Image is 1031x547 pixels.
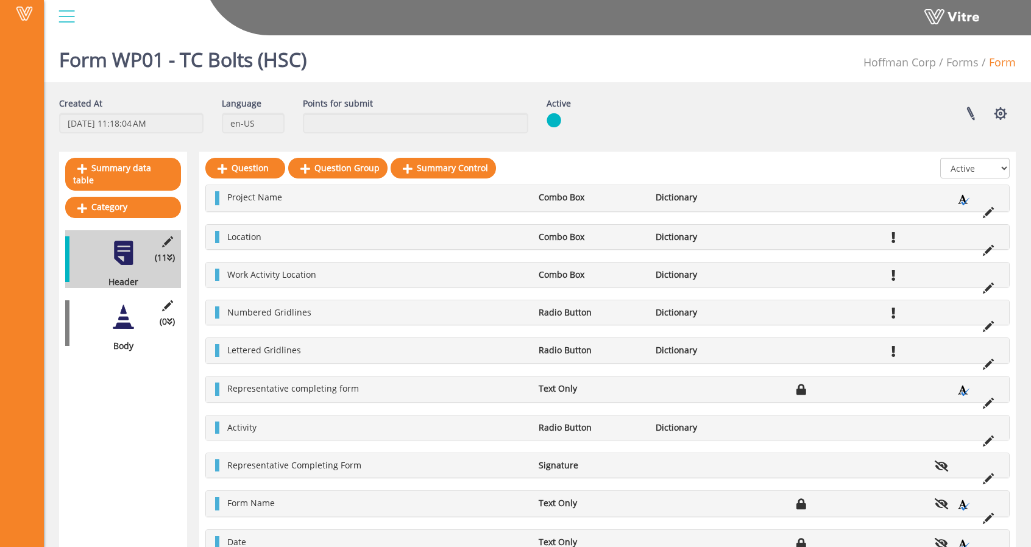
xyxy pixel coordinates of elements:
[533,344,650,356] li: Radio Button
[533,459,650,471] li: Signature
[979,55,1016,71] li: Form
[547,97,571,110] label: Active
[222,97,261,110] label: Language
[227,269,316,280] span: Work Activity Location
[391,158,496,178] a: Summary Control
[533,231,650,243] li: Combo Box
[533,497,650,509] li: Text Only
[650,306,767,319] li: Dictionary
[65,197,181,217] a: Category
[155,252,175,264] span: (11 )
[65,158,181,191] a: Summary data table
[650,269,767,281] li: Dictionary
[65,340,172,352] div: Body
[533,422,650,434] li: Radio Button
[59,97,102,110] label: Created At
[946,55,979,69] a: Forms
[65,276,172,288] div: Header
[533,383,650,395] li: Text Only
[205,158,285,178] a: Question
[227,422,257,433] span: Activity
[227,497,275,509] span: Form Name
[533,306,650,319] li: Radio Button
[227,306,311,318] span: Numbered Gridlines
[533,269,650,281] li: Combo Box
[227,231,261,242] span: Location
[650,422,767,434] li: Dictionary
[303,97,373,110] label: Points for submit
[863,55,936,69] span: 210
[227,344,301,356] span: Lettered Gridlines
[160,316,175,328] span: (0 )
[227,459,361,471] span: Representative Completing Form
[288,158,388,178] a: Question Group
[650,231,767,243] li: Dictionary
[547,113,561,128] img: yes
[533,191,650,203] li: Combo Box
[227,191,282,203] span: Project Name
[650,344,767,356] li: Dictionary
[227,383,359,394] span: Representative completing form
[650,191,767,203] li: Dictionary
[59,30,306,82] h1: Form WP01 - TC Bolts (HSC)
